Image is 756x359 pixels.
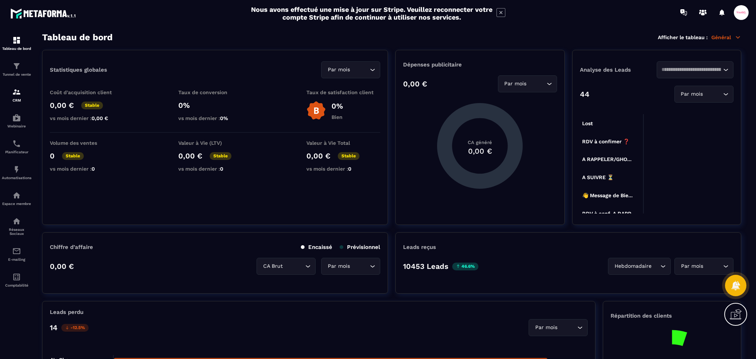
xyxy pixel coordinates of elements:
span: Hebdomadaire [613,262,653,270]
a: formationformationCRM [2,82,31,108]
a: automationsautomationsEspace membre [2,185,31,211]
p: Espace membre [2,202,31,206]
p: 0,00 € [50,262,74,271]
span: 0% [220,115,228,121]
img: logo [10,7,77,20]
input: Search for option [653,262,659,270]
span: CA Brut [261,262,284,270]
tspan: RDV à conf. A RAPP... [582,211,635,216]
p: Taux de conversion [178,89,252,95]
span: Par mois [326,66,351,74]
p: -12.5% [61,324,89,332]
div: Search for option [529,319,588,336]
a: formationformationTunnel de vente [2,56,31,82]
p: E-mailing [2,257,31,261]
div: Search for option [608,258,671,275]
tspan: A SUIVRE ⏳ [582,174,614,181]
span: Par mois [533,324,559,332]
p: 0,00 € [306,151,330,160]
p: Réseaux Sociaux [2,228,31,236]
p: vs mois dernier : [50,166,124,172]
p: 0,00 € [178,151,202,160]
p: vs mois dernier : [178,166,252,172]
span: 0 [220,166,223,172]
img: accountant [12,273,21,281]
div: Search for option [657,61,733,78]
p: Volume des ventes [50,140,124,146]
input: Search for option [559,324,575,332]
img: formation [12,62,21,71]
p: Général [711,34,741,41]
span: Par mois [503,80,528,88]
input: Search for option [351,66,368,74]
span: 0 [92,166,95,172]
h3: Tableau de bord [42,32,113,42]
a: social-networksocial-networkRéseaux Sociaux [2,211,31,241]
a: emailemailE-mailing [2,241,31,267]
img: formation [12,36,21,45]
img: b-badge-o.b3b20ee6.svg [306,101,326,120]
div: Search for option [498,75,557,92]
p: 46.6% [452,263,478,270]
p: 0 [50,151,55,160]
img: automations [12,191,21,200]
p: Coût d'acquisition client [50,89,124,95]
p: Tableau de bord [2,47,31,51]
p: Prévisionnel [340,244,380,250]
p: Valeur à Vie Total [306,140,380,146]
a: schedulerschedulerPlanificateur [2,134,31,160]
p: vs mois dernier : [50,115,124,121]
p: 0% [178,101,252,110]
div: Search for option [674,86,733,103]
p: Planificateur [2,150,31,154]
p: Leads perdu [50,309,83,315]
tspan: 👋 Message de Bie... [582,192,633,199]
p: 14 [50,323,58,332]
input: Search for option [705,90,721,98]
p: vs mois dernier : [306,166,380,172]
span: Par mois [326,262,351,270]
p: Encaissé [301,244,332,250]
p: Répartition des clients [611,312,733,319]
div: Search for option [321,61,380,78]
p: Stable [338,152,360,160]
p: CRM [2,98,31,102]
div: Search for option [674,258,733,275]
tspan: A RAPPELER/GHO... [582,156,632,162]
a: automationsautomationsWebinaire [2,108,31,134]
p: Tunnel de vente [2,72,31,76]
a: formationformationTableau de bord [2,30,31,56]
p: 44 [580,90,590,99]
img: email [12,247,21,256]
div: Search for option [257,258,316,275]
p: 0% [331,102,343,110]
p: Dépenses publicitaire [403,61,557,68]
p: Stable [81,102,103,109]
span: 0 [348,166,351,172]
p: Stable [210,152,231,160]
p: Bien [331,114,343,120]
a: accountantaccountantComptabilité [2,267,31,293]
input: Search for option [528,80,545,88]
p: 0,00 € [50,101,74,110]
input: Search for option [284,262,303,270]
p: Afficher le tableau : [658,34,708,40]
p: Webinaire [2,124,31,128]
p: Automatisations [2,176,31,180]
p: Analyse des Leads [580,66,657,73]
span: Par mois [679,90,705,98]
img: formation [12,88,21,96]
p: Stable [62,152,84,160]
p: 0,00 € [403,79,427,88]
h2: Nous avons effectué une mise à jour sur Stripe. Veuillez reconnecter votre compte Stripe afin de ... [251,6,493,21]
img: automations [12,165,21,174]
p: 10453 Leads [403,262,449,271]
input: Search for option [661,66,721,74]
p: Valeur à Vie (LTV) [178,140,252,146]
img: social-network [12,217,21,226]
img: automations [12,113,21,122]
span: Par mois [679,262,705,270]
p: Chiffre d’affaire [50,244,93,250]
img: scheduler [12,139,21,148]
input: Search for option [351,262,368,270]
